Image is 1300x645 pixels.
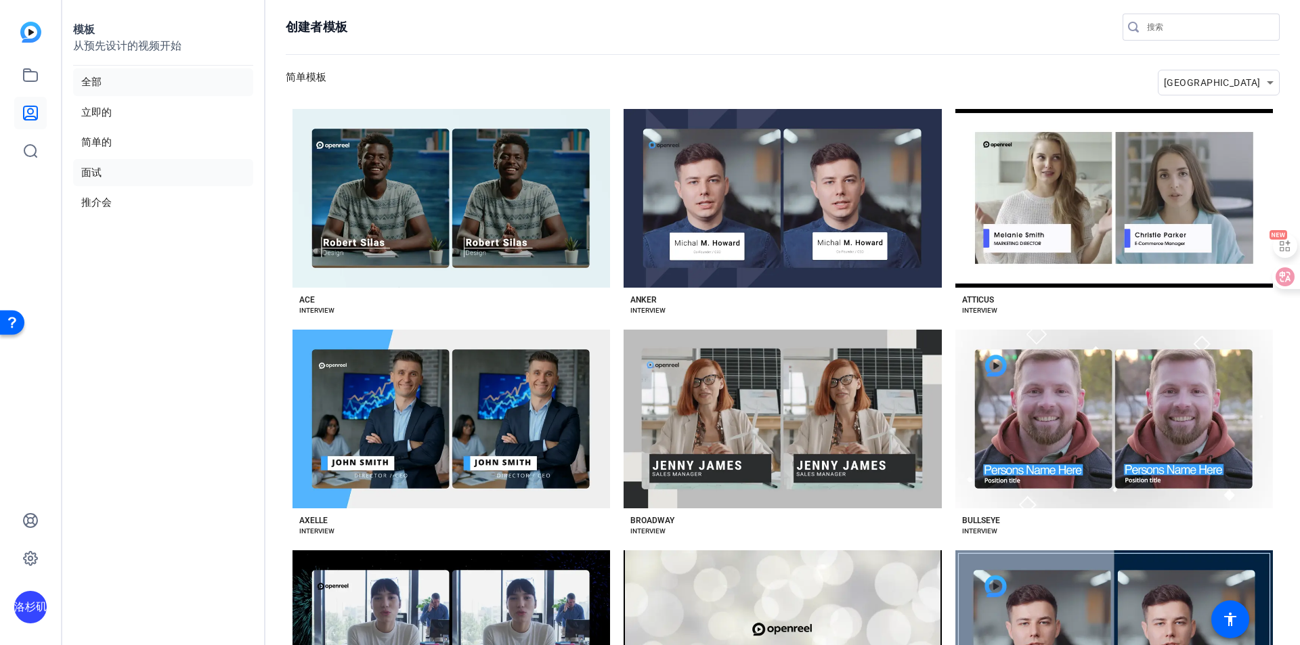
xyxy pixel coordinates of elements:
button: Template image [624,330,941,508]
mat-icon: accessibility [1222,611,1238,627]
font: 简单模板 [286,71,326,83]
font: 面试 [81,166,102,179]
div: ACE [299,294,315,305]
div: INTERVIEW [299,526,334,537]
button: Template image [624,109,941,288]
font: 从预先设计的视频开始 [73,39,181,52]
button: Template image [292,330,610,508]
div: INTERVIEW [630,305,666,316]
font: 全部 [81,76,102,88]
div: INTERVIEW [962,526,997,537]
button: Template image [955,330,1273,508]
div: ATTICUS [962,294,994,305]
button: Template image [292,109,610,288]
font: 创建者模板 [286,20,347,34]
div: BROADWAY [630,515,674,526]
div: INTERVIEW [299,305,334,316]
div: INTERVIEW [630,526,666,537]
font: 立即的 [81,106,112,118]
font: 模板 [73,23,95,36]
img: blue-gradient.svg [20,22,41,43]
button: Template image [955,109,1273,288]
div: ANKER [630,294,657,305]
font: [GEOGRAPHIC_DATA] [1164,77,1260,88]
div: BULLSEYE [962,515,1000,526]
div: INTERVIEW [962,305,997,316]
font: 简单的 [81,136,112,148]
font: 推介会 [81,196,112,208]
font: 洛杉矶 [14,601,47,613]
input: 搜索 [1147,19,1269,35]
div: AXELLE [299,515,328,526]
